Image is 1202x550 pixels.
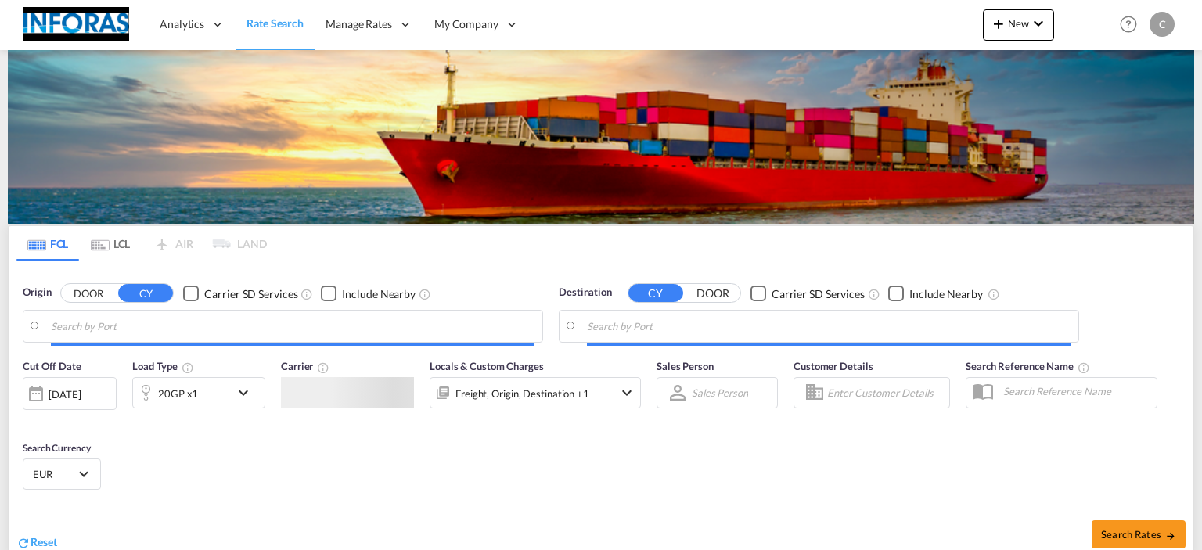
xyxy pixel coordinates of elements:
[1115,11,1142,38] span: Help
[827,381,945,404] input: Enter Customer Details
[23,7,129,42] img: eff75c7098ee11eeb65dd1c63e392380.jpg
[23,360,81,372] span: Cut Off Date
[989,17,1048,30] span: New
[772,286,865,302] div: Carrier SD Services
[1115,11,1150,39] div: Help
[183,285,297,301] md-checkbox: Checkbox No Ink
[33,467,77,481] span: EUR
[182,361,194,374] md-icon: icon-information-outline
[587,315,1071,338] input: Search by Port
[321,285,416,301] md-checkbox: Checkbox No Ink
[1150,12,1175,37] div: C
[247,16,304,30] span: Rate Search
[23,285,51,300] span: Origin
[794,360,873,372] span: Customer Details
[1029,14,1048,33] md-icon: icon-chevron-down
[342,286,416,302] div: Include Nearby
[617,383,636,402] md-icon: icon-chevron-down
[419,288,431,300] md-icon: Unchecked: Ignores neighbouring ports when fetching rates.Checked : Includes neighbouring ports w...
[61,285,116,303] button: DOOR
[430,377,641,408] div: Freight Origin Destination Factory Stuffingicon-chevron-down
[51,315,534,338] input: Search by Port
[204,286,297,302] div: Carrier SD Services
[281,360,329,372] span: Carrier
[559,285,612,300] span: Destination
[1165,530,1176,541] md-icon: icon-arrow-right
[966,360,1090,372] span: Search Reference Name
[118,284,173,302] button: CY
[8,50,1194,224] img: LCL+%26+FCL+BACKGROUND.png
[888,285,983,301] md-checkbox: Checkbox No Ink
[868,288,880,300] md-icon: Unchecked: Search for CY (Container Yard) services for all selected carriers.Checked : Search for...
[158,383,198,404] div: 20GP x1
[49,387,81,401] div: [DATE]
[16,226,79,261] md-tab-item: FCL
[234,383,261,402] md-icon: icon-chevron-down
[16,226,267,261] md-pagination-wrapper: Use the left and right arrow keys to navigate between tabs
[16,536,31,550] md-icon: icon-refresh
[750,285,865,301] md-checkbox: Checkbox No Ink
[434,16,498,32] span: My Company
[909,286,983,302] div: Include Nearby
[1101,528,1176,541] span: Search Rates
[455,383,589,404] div: Freight Origin Destination Factory Stuffing
[23,377,117,410] div: [DATE]
[995,379,1157,403] input: Search Reference Name
[132,360,194,372] span: Load Type
[79,226,142,261] md-tab-item: LCL
[988,288,1000,300] md-icon: Unchecked: Ignores neighbouring ports when fetching rates.Checked : Includes neighbouring ports w...
[300,288,313,300] md-icon: Unchecked: Search for CY (Container Yard) services for all selected carriers.Checked : Search for...
[326,16,392,32] span: Manage Rates
[317,361,329,374] md-icon: The selected Trucker/Carrierwill be displayed in the rate results If the rates are from another f...
[1078,361,1090,374] md-icon: Your search will be saved by the below given name
[23,408,34,430] md-datepicker: Select
[31,535,57,548] span: Reset
[430,360,544,372] span: Locals & Custom Charges
[132,377,265,408] div: 20GP x1icon-chevron-down
[989,14,1008,33] md-icon: icon-plus 400-fg
[31,462,92,485] md-select: Select Currency: € EUREuro
[23,442,91,454] span: Search Currency
[657,360,714,372] span: Sales Person
[690,382,750,404] md-select: Sales Person
[160,16,204,32] span: Analytics
[983,9,1054,41] button: icon-plus 400-fgNewicon-chevron-down
[686,285,740,303] button: DOOR
[628,284,683,302] button: CY
[1092,520,1186,548] button: Search Ratesicon-arrow-right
